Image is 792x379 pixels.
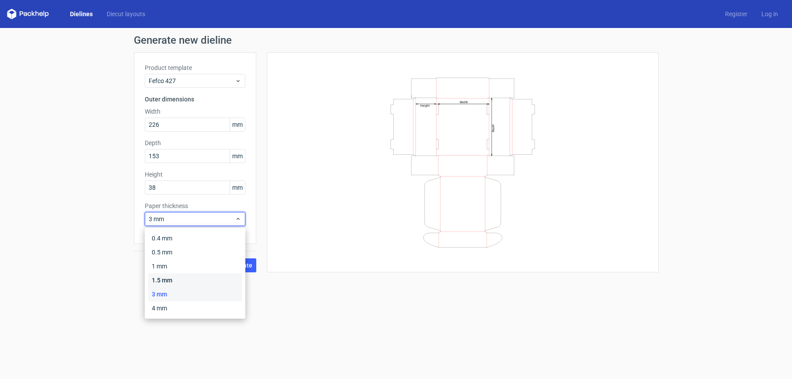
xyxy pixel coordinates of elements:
a: Register [718,10,754,18]
span: mm [230,181,245,194]
div: 1 mm [148,259,242,273]
label: Height [145,170,245,179]
text: Height [420,104,429,107]
span: 3 mm [149,215,235,223]
div: 0.4 mm [148,231,242,245]
label: Width [145,107,245,116]
span: Fefco 427 [149,76,235,85]
h3: Outer dimensions [145,95,245,104]
a: Dielines [63,10,100,18]
text: Depth [492,124,495,132]
div: 0.5 mm [148,245,242,259]
h1: Generate new dieline [134,35,659,45]
div: 3 mm [148,287,242,301]
label: Product template [145,63,245,72]
span: mm [230,118,245,131]
a: Diecut layouts [100,10,152,18]
label: Depth [145,139,245,147]
span: mm [230,150,245,163]
div: 1.5 mm [148,273,242,287]
text: Width [460,100,468,104]
label: Paper thickness [145,202,245,210]
div: 4 mm [148,301,242,315]
a: Log in [754,10,785,18]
